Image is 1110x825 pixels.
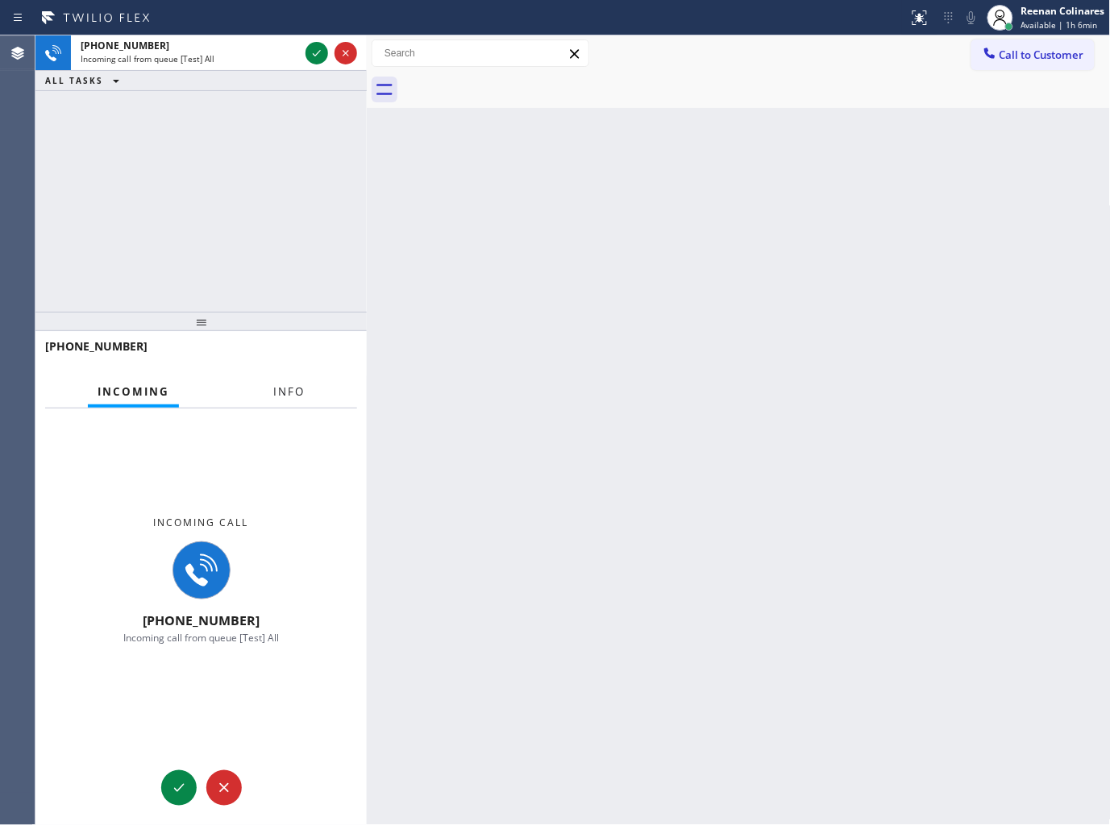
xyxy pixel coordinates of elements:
[123,631,279,645] span: Incoming call from queue [Test] All
[372,40,588,66] input: Search
[45,75,103,86] span: ALL TASKS
[971,39,1095,70] button: Call to Customer
[88,376,179,408] button: Incoming
[81,39,169,52] span: [PHONE_NUMBER]
[81,53,214,64] span: Incoming call from queue [Test] All
[1000,48,1084,62] span: Call to Customer
[306,42,328,64] button: Accept
[1021,4,1105,18] div: Reenan Colinares
[273,384,305,399] span: Info
[960,6,983,29] button: Mute
[45,338,148,354] span: [PHONE_NUMBER]
[264,376,314,408] button: Info
[154,516,249,529] span: Incoming call
[1021,19,1098,31] span: Available | 1h 6min
[161,770,197,806] button: Accept
[206,770,242,806] button: Reject
[335,42,357,64] button: Reject
[143,611,260,629] span: [PHONE_NUMBER]
[35,71,135,90] button: ALL TASKS
[98,384,169,399] span: Incoming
